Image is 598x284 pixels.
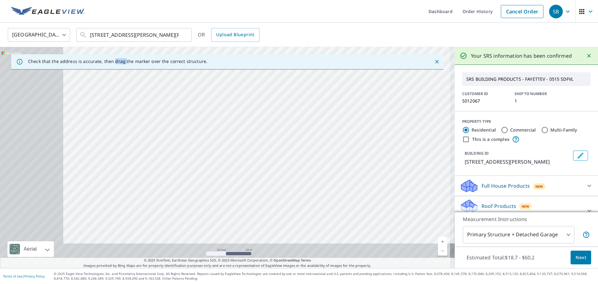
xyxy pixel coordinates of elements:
[549,5,563,18] div: SB
[198,28,259,42] div: OR
[573,151,588,161] button: Edit building 1
[144,258,311,263] span: © 2025 TomTom, Earthstar Geographics SIO, © 2025 Microsoft Corporation, ©
[460,199,593,223] div: Roof ProductsNewPremium with Regular Delivery
[28,59,207,64] p: Check that the address is accurate, then drag the marker over the correct structure.
[582,231,590,238] span: Your report will include the primary structure and a detached garage if one exists.
[24,274,45,278] a: Privacy Policy
[550,127,577,133] label: Multi-Family
[54,272,595,281] p: © 2025 Eagle View Technologies, Inc. and Pictometry International Corp. All Rights Reserved. Repo...
[515,99,559,103] p: 1
[464,74,589,84] p: SRS BUILDING PRODUCTS - FAYETTEV - 0515 SDFVL
[3,274,45,278] p: |
[8,26,70,44] div: [GEOGRAPHIC_DATA]
[463,215,590,223] p: Measurement Instructions
[3,274,22,278] a: Terms of Use
[482,182,530,190] p: Full House Products
[438,246,447,256] a: Current Level 19, Zoom Out
[585,52,593,60] button: Close
[22,241,39,257] div: Aerial
[501,5,543,18] a: Cancel Order
[463,226,574,243] div: Primary Structure + Detached Garage
[216,31,254,39] span: Upload Blueprint
[7,241,54,257] div: Aerial
[482,202,516,210] p: Roof Products
[472,127,496,133] label: Residential
[535,184,543,189] span: New
[301,258,311,262] a: Terms
[576,254,586,262] span: Next
[433,58,441,66] button: Close
[465,151,489,156] p: BUILDING ID
[471,52,572,60] p: Your SRS information has been confirmed
[462,91,507,97] p: CUSTOMER ID
[462,251,539,264] p: Estimated Total: $18.7 - $60.2
[90,26,179,44] input: Search by address or latitude-longitude
[211,28,259,42] a: Upload Blueprint
[522,204,529,209] span: New
[462,99,507,103] p: S012067
[462,119,591,124] div: PROPERTY TYPE
[465,158,571,166] p: [STREET_ADDRESS][PERSON_NAME]
[438,237,447,246] a: Current Level 19, Zoom In
[273,258,300,262] a: OpenStreetMap
[472,136,510,142] label: This is a complex
[571,251,591,265] button: Next
[460,178,593,193] div: Full House ProductsNew
[11,7,85,16] img: EV Logo
[515,91,559,97] p: SHIP TO NUMBER
[510,127,536,133] label: Commercial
